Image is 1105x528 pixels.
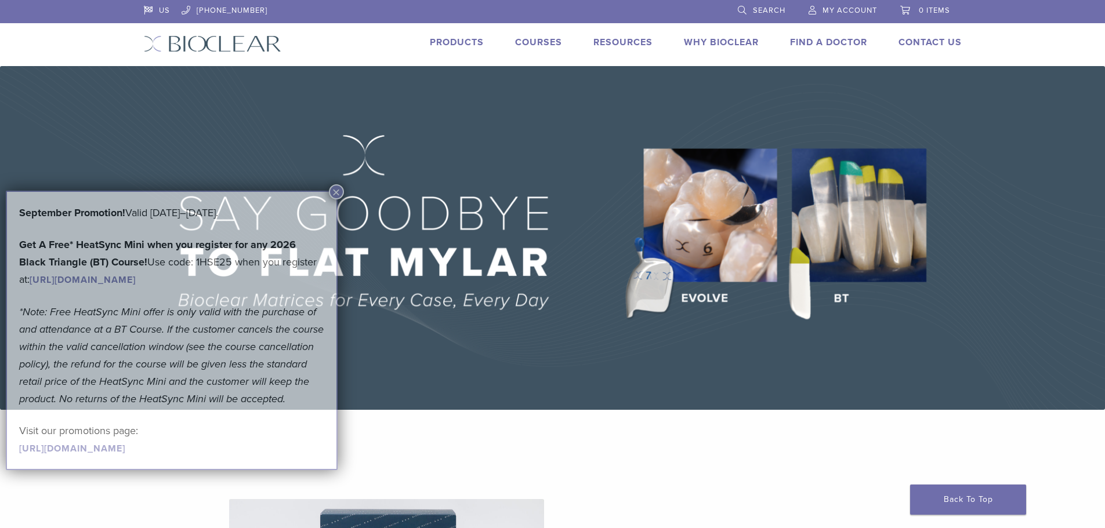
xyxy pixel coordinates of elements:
[515,37,562,48] a: Courses
[19,206,125,219] b: September Promotion!
[753,6,785,15] span: Search
[30,274,136,286] a: [URL][DOMAIN_NAME]
[684,37,759,48] a: Why Bioclear
[19,236,324,288] p: Use code: 1HSE25 when you register at:
[790,37,867,48] a: Find A Doctor
[593,37,653,48] a: Resources
[823,6,877,15] span: My Account
[919,6,950,15] span: 0 items
[899,37,962,48] a: Contact Us
[430,37,484,48] a: Products
[19,305,324,405] em: *Note: Free HeatSync Mini offer is only valid with the purchase of and attendance at a BT Course....
[19,422,324,457] p: Visit our promotions page:
[144,35,281,52] img: Bioclear
[910,485,1026,515] a: Back To Top
[19,443,125,454] a: [URL][DOMAIN_NAME]
[329,184,344,199] button: Close
[19,204,324,221] p: Valid [DATE]–[DATE].
[19,238,296,268] strong: Get A Free* HeatSync Mini when you register for any 2026 Black Triangle (BT) Course!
